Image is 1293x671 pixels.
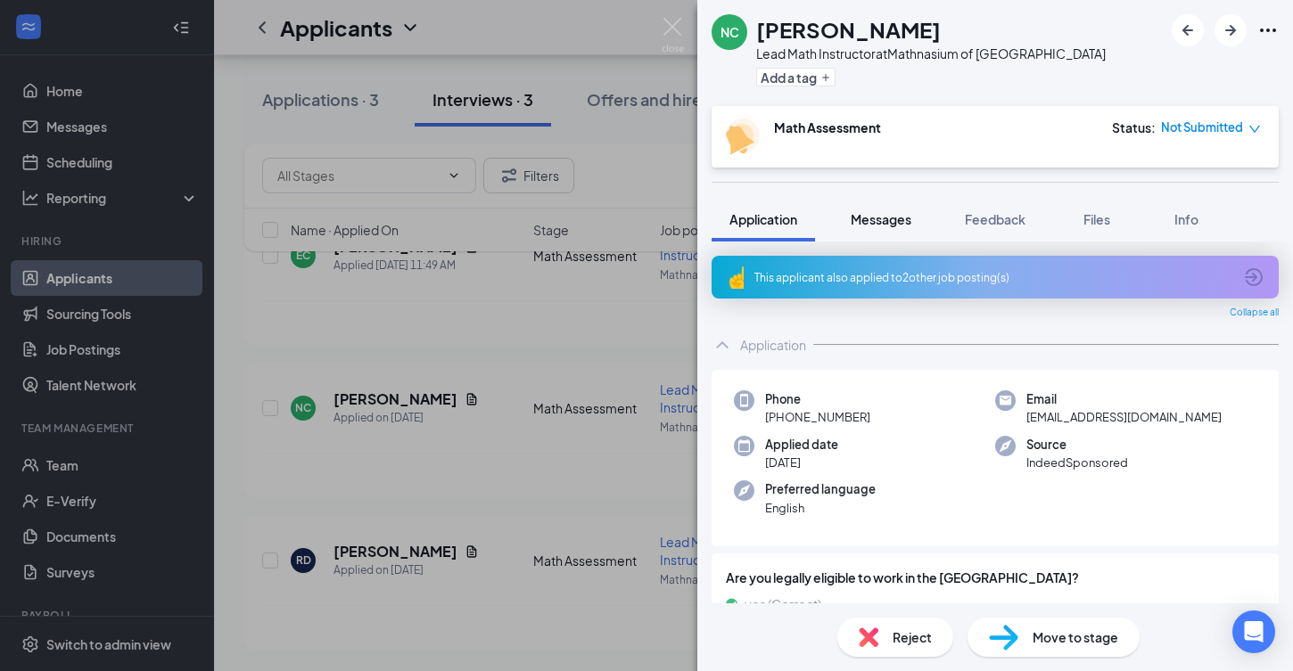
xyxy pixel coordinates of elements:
[1112,119,1156,136] div: Status :
[1230,306,1279,320] span: Collapse all
[754,270,1232,285] div: This applicant also applied to 2 other job posting(s)
[1248,123,1261,135] span: down
[1083,211,1110,227] span: Files
[1026,454,1128,471] span: IndeedSponsored
[1243,266,1264,288] svg: ArrowCircle
[1161,119,1243,136] span: Not Submitted
[1220,20,1241,41] svg: ArrowRight
[774,119,881,135] b: Math Assessment
[726,568,1264,587] span: Are you legally eligible to work in the [GEOGRAPHIC_DATA]?
[745,594,821,614] span: yes (Correct)
[756,14,941,45] h1: [PERSON_NAME]
[765,390,870,408] span: Phone
[1026,436,1128,454] span: Source
[729,211,797,227] span: Application
[756,68,836,86] button: PlusAdd a tag
[756,45,1106,62] div: Lead Math Instructor at Mathnasium of [GEOGRAPHIC_DATA]
[1232,610,1275,653] div: Open Intercom Messenger
[1033,627,1118,647] span: Move to stage
[1172,14,1204,46] button: ArrowLeftNew
[765,408,870,426] span: [PHONE_NUMBER]
[765,499,876,517] span: English
[1215,14,1247,46] button: ArrowRight
[893,627,932,647] span: Reject
[1174,211,1198,227] span: Info
[1026,408,1222,426] span: [EMAIL_ADDRESS][DOMAIN_NAME]
[851,211,911,227] span: Messages
[765,436,838,454] span: Applied date
[1257,20,1279,41] svg: Ellipses
[820,72,831,83] svg: Plus
[721,23,739,41] div: NC
[712,334,733,356] svg: ChevronUp
[765,480,876,498] span: Preferred language
[740,336,806,354] div: Application
[1026,390,1222,408] span: Email
[1177,20,1198,41] svg: ArrowLeftNew
[765,454,838,471] span: [DATE]
[965,211,1025,227] span: Feedback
